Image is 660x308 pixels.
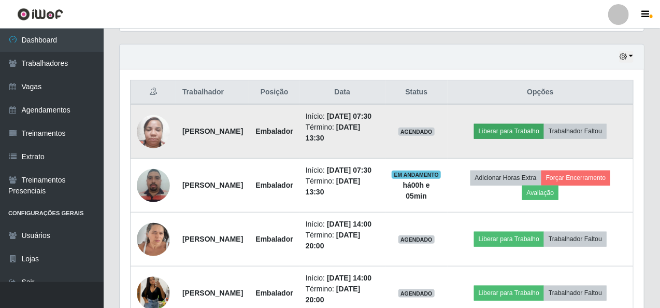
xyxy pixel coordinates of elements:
li: Início: [306,165,379,176]
li: Término: [306,122,379,144]
button: Liberar para Trabalho [474,124,544,138]
time: [DATE] 14:00 [327,220,371,228]
strong: Embalador [255,127,293,135]
button: Avaliação [522,186,559,200]
li: Início: [306,111,379,122]
button: Trabalhador Faltou [544,124,607,138]
time: [DATE] 07:30 [327,112,371,120]
button: Liberar para Trabalho [474,286,544,300]
img: 1686264689334.jpeg [137,163,170,207]
strong: há 00 h e 05 min [403,181,430,200]
img: 1678404349838.jpeg [137,109,170,153]
strong: [PERSON_NAME] [182,127,243,135]
button: Adicionar Horas Extra [470,171,541,185]
th: Data [299,80,385,105]
button: Trabalhador Faltou [544,286,607,300]
th: Posição [249,80,299,105]
img: CoreUI Logo [17,8,63,21]
time: [DATE] 14:00 [327,274,371,282]
strong: [PERSON_NAME] [182,235,243,243]
li: Término: [306,176,379,198]
span: EM ANDAMENTO [392,171,441,179]
li: Término: [306,284,379,305]
li: Início: [306,219,379,230]
li: Término: [306,230,379,251]
strong: Embalador [255,181,293,189]
strong: [PERSON_NAME] [182,181,243,189]
strong: [PERSON_NAME] [182,289,243,297]
span: AGENDADO [398,289,435,298]
button: Trabalhador Faltou [544,232,607,246]
th: Status [385,80,448,105]
th: Opções [448,80,633,105]
th: Trabalhador [176,80,249,105]
button: Liberar para Trabalho [474,232,544,246]
span: AGENDADO [398,128,435,136]
strong: Embalador [255,235,293,243]
button: Forçar Encerramento [541,171,611,185]
strong: Embalador [255,289,293,297]
time: [DATE] 07:30 [327,166,371,174]
img: 1741963068390.jpeg [137,217,170,261]
span: AGENDADO [398,235,435,244]
li: Início: [306,273,379,284]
